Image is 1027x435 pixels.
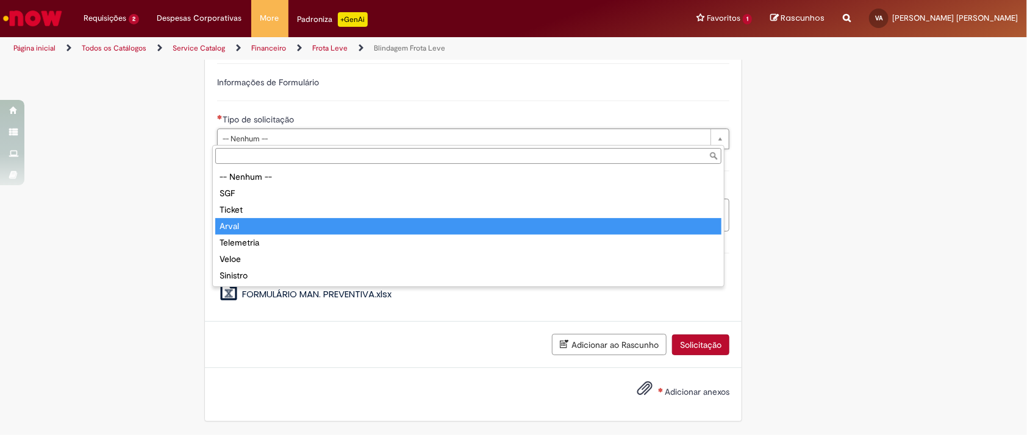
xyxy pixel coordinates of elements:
div: Sinistro [215,267,721,284]
div: Ticket [215,202,721,218]
div: Veloe [215,251,721,267]
div: Telemetria [215,235,721,251]
ul: Tipo de solicitação [213,166,724,286]
div: Arval [215,218,721,235]
div: SGF [215,185,721,202]
div: -- Nenhum -- [215,169,721,185]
